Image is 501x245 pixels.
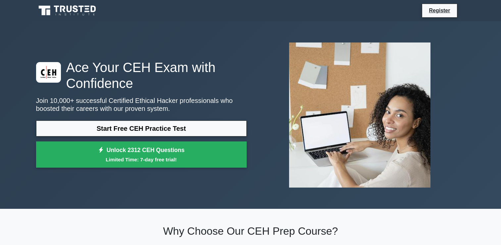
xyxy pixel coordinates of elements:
[44,156,238,163] small: Limited Time: 7-day free trial!
[36,141,247,168] a: Unlock 2312 CEH QuestionsLimited Time: 7-day free trial!
[425,6,454,15] a: Register
[36,121,247,136] a: Start Free CEH Practice Test
[36,97,247,113] p: Join 10,000+ successful Certified Ethical Hacker professionals who boosted their careers with our...
[36,59,247,91] h1: Ace Your CEH Exam with Confidence
[36,225,465,237] h2: Why Choose Our CEH Prep Course?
